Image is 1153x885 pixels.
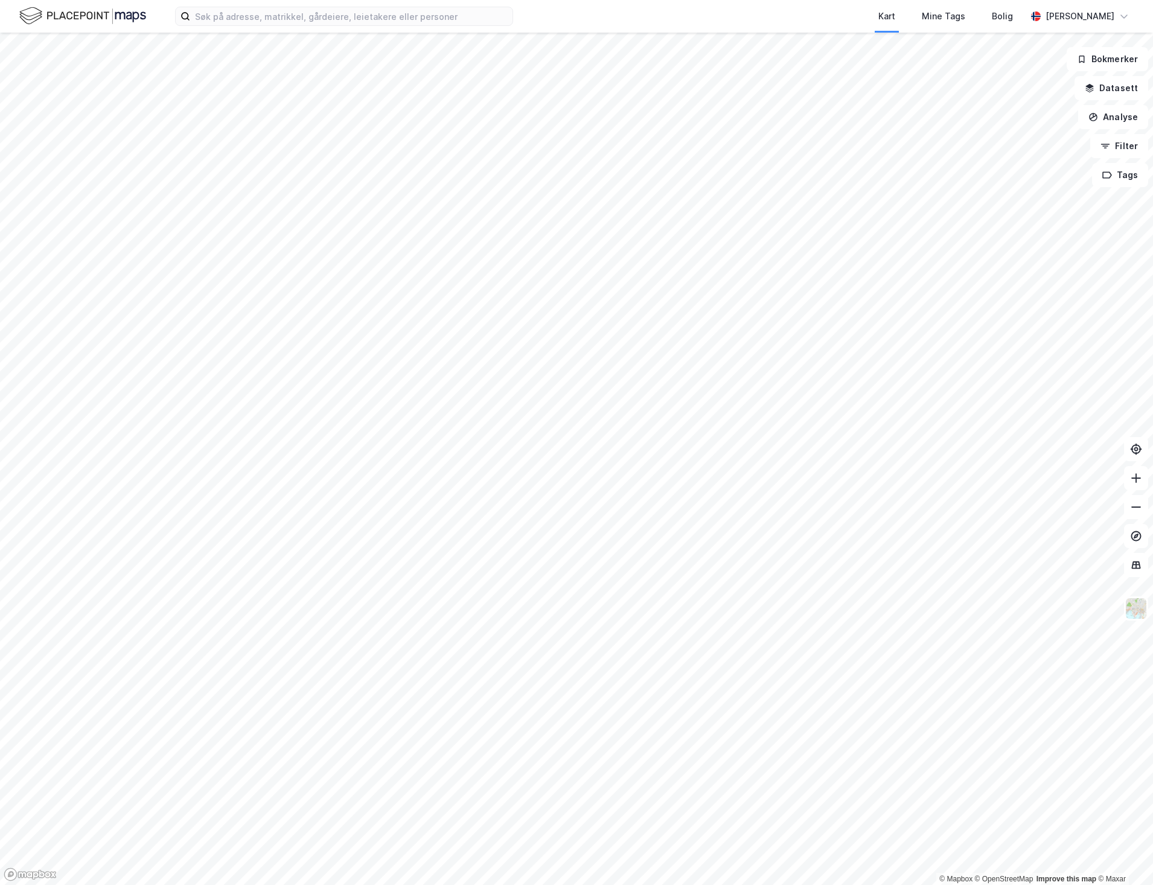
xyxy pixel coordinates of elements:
div: [PERSON_NAME] [1046,9,1114,24]
div: Bolig [992,9,1013,24]
button: Datasett [1075,76,1148,100]
img: logo.f888ab2527a4732fd821a326f86c7f29.svg [19,5,146,27]
div: Kart [878,9,895,24]
a: Mapbox homepage [4,867,57,881]
input: Søk på adresse, matrikkel, gårdeiere, leietakere eller personer [190,7,513,25]
a: OpenStreetMap [975,875,1033,883]
div: Kontrollprogram for chat [1093,827,1153,885]
button: Analyse [1078,105,1148,129]
div: Mine Tags [922,9,965,24]
button: Filter [1090,134,1148,158]
img: Z [1125,597,1148,620]
a: Improve this map [1036,875,1096,883]
a: Mapbox [939,875,973,883]
button: Bokmerker [1067,47,1148,71]
iframe: Chat Widget [1093,827,1153,885]
button: Tags [1092,163,1148,187]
